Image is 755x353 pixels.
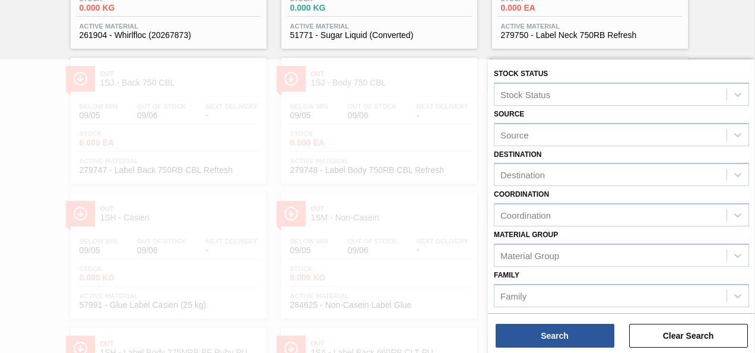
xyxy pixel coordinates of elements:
[80,4,163,12] span: 0.000 KG
[500,250,559,260] div: Material Group
[494,190,549,198] label: Coordination
[483,49,694,184] a: ÍconeOut1SH - Safe T-Melt Supra (25Kg)Below Min09/05Out Of Stock09/06Next Delivery-Stock0.000 KGA...
[494,231,558,239] label: Material Group
[501,31,679,40] span: 279750 - Label Neck 750RB Refresh
[272,49,483,184] a: ÍconeOut1SJ - Body 750 CBLBelow Min09/05Out Of Stock09/06Next Delivery-Stock0.000 EAActive Materi...
[501,4,584,12] span: 0.000 EA
[500,89,550,99] div: Stock Status
[500,170,545,180] div: Destination
[80,23,258,30] span: Active Material
[500,130,529,140] div: Source
[500,210,551,220] div: Coordination
[80,31,258,40] span: 261904 - Whirlfloc (20267873)
[290,31,468,40] span: 51771 - Sugar Liquid (Converted)
[494,70,548,78] label: Stock Status
[494,110,524,118] label: Source
[290,4,373,12] span: 0.000 KG
[500,291,526,301] div: Family
[494,271,519,279] label: Family
[494,150,541,159] label: Destination
[290,23,468,30] span: Active Material
[62,49,272,184] a: ÍconeOut1SJ - Back 750 CBLBelow Min09/05Out Of Stock09/06Next Delivery-Stock0.000 EAActive Materi...
[501,23,679,30] span: Active Material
